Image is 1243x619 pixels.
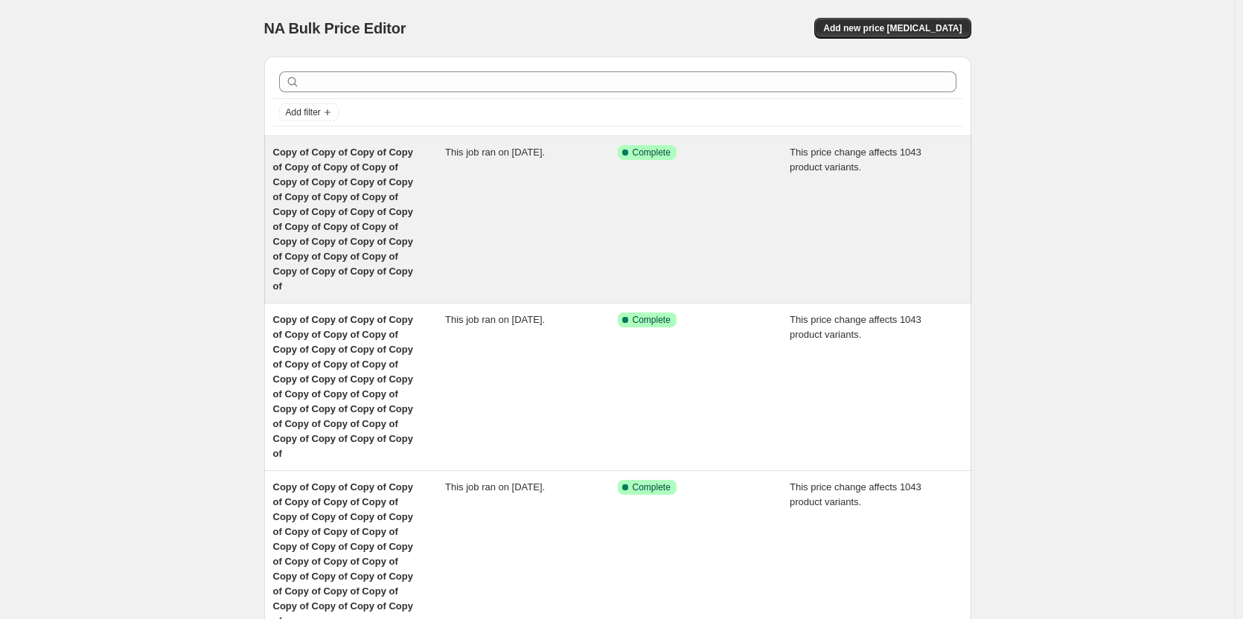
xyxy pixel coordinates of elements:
[633,481,671,493] span: Complete
[790,481,921,507] span: This price change affects 1043 product variants.
[264,20,406,36] span: NA Bulk Price Editor
[823,22,962,34] span: Add new price [MEDICAL_DATA]
[633,147,671,158] span: Complete
[790,314,921,340] span: This price change affects 1043 product variants.
[273,314,413,459] span: Copy of Copy of Copy of Copy of Copy of Copy of Copy of Copy of Copy of Copy of Copy of Copy of C...
[445,147,545,158] span: This job ran on [DATE].
[814,18,971,39] button: Add new price [MEDICAL_DATA]
[445,314,545,325] span: This job ran on [DATE].
[286,106,321,118] span: Add filter
[445,481,545,493] span: This job ran on [DATE].
[279,103,339,121] button: Add filter
[790,147,921,173] span: This price change affects 1043 product variants.
[633,314,671,326] span: Complete
[273,147,413,292] span: Copy of Copy of Copy of Copy of Copy of Copy of Copy of Copy of Copy of Copy of Copy of Copy of C...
